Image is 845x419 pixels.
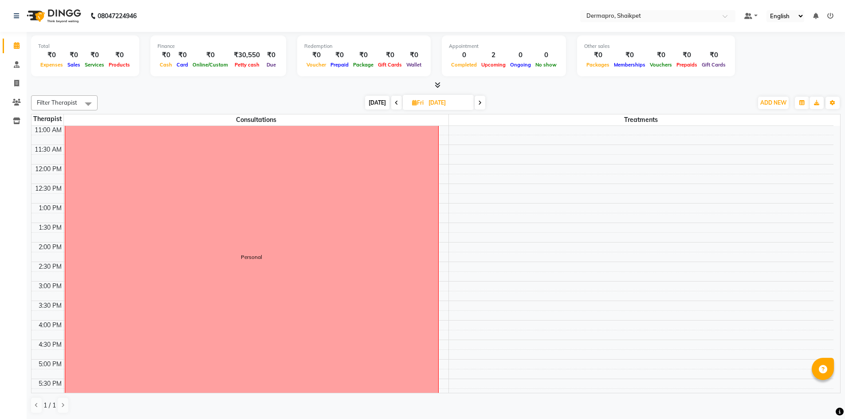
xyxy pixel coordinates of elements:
[64,114,448,125] span: Consultations
[33,145,63,154] div: 11:30 AM
[612,62,648,68] span: Memberships
[33,125,63,135] div: 11:00 AM
[449,43,559,50] div: Appointment
[376,62,404,68] span: Gift Cards
[533,50,559,60] div: 0
[449,50,479,60] div: 0
[106,62,132,68] span: Products
[190,50,230,60] div: ₹0
[449,114,834,125] span: Treatments
[157,43,279,50] div: Finance
[758,97,789,109] button: ADD NEW
[533,62,559,68] span: No show
[37,204,63,213] div: 1:00 PM
[230,50,263,60] div: ₹30,550
[508,62,533,68] span: Ongoing
[174,62,190,68] span: Card
[376,50,404,60] div: ₹0
[38,50,65,60] div: ₹0
[106,50,132,60] div: ₹0
[37,99,77,106] span: Filter Therapist
[37,360,63,369] div: 5:00 PM
[31,114,63,124] div: Therapist
[304,62,328,68] span: Voucher
[33,164,63,174] div: 12:00 PM
[241,253,262,261] div: Personal
[38,62,65,68] span: Expenses
[43,401,56,410] span: 1 / 1
[190,62,230,68] span: Online/Custom
[304,43,424,50] div: Redemption
[174,50,190,60] div: ₹0
[479,62,508,68] span: Upcoming
[584,62,612,68] span: Packages
[584,50,612,60] div: ₹0
[648,50,674,60] div: ₹0
[410,99,426,106] span: Fri
[37,321,63,330] div: 4:00 PM
[157,62,174,68] span: Cash
[700,62,728,68] span: Gift Cards
[449,62,479,68] span: Completed
[584,43,728,50] div: Other sales
[37,379,63,388] div: 5:30 PM
[674,62,700,68] span: Prepaids
[37,243,63,252] div: 2:00 PM
[98,4,137,28] b: 08047224946
[83,50,106,60] div: ₹0
[648,62,674,68] span: Vouchers
[426,96,470,110] input: 2025-09-05
[232,62,262,68] span: Petty cash
[404,50,424,60] div: ₹0
[65,62,83,68] span: Sales
[760,99,786,106] span: ADD NEW
[365,96,389,110] span: [DATE]
[157,50,174,60] div: ₹0
[700,50,728,60] div: ₹0
[328,62,351,68] span: Prepaid
[674,50,700,60] div: ₹0
[33,184,63,193] div: 12:30 PM
[37,223,63,232] div: 1:30 PM
[404,62,424,68] span: Wallet
[479,50,508,60] div: 2
[351,50,376,60] div: ₹0
[612,50,648,60] div: ₹0
[37,262,63,271] div: 2:30 PM
[83,62,106,68] span: Services
[37,282,63,291] div: 3:00 PM
[264,62,278,68] span: Due
[37,301,63,310] div: 3:30 PM
[23,4,83,28] img: logo
[328,50,351,60] div: ₹0
[65,50,83,60] div: ₹0
[38,43,132,50] div: Total
[304,50,328,60] div: ₹0
[263,50,279,60] div: ₹0
[37,340,63,349] div: 4:30 PM
[508,50,533,60] div: 0
[351,62,376,68] span: Package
